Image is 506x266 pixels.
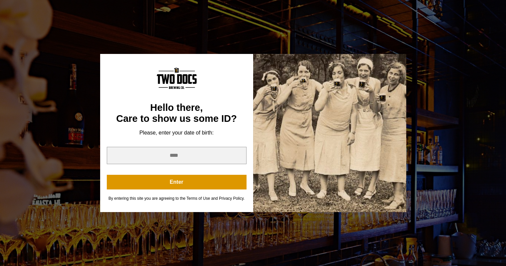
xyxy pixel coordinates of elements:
div: By entering this site you are agreeing to the Terms of Use and Privacy Policy. [107,196,247,201]
div: Hello there, Care to show us some ID? [107,102,247,125]
input: year [107,147,247,164]
div: Please, enter your date of birth: [107,130,247,136]
button: Enter [107,175,247,189]
img: Content Logo [157,67,197,89]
